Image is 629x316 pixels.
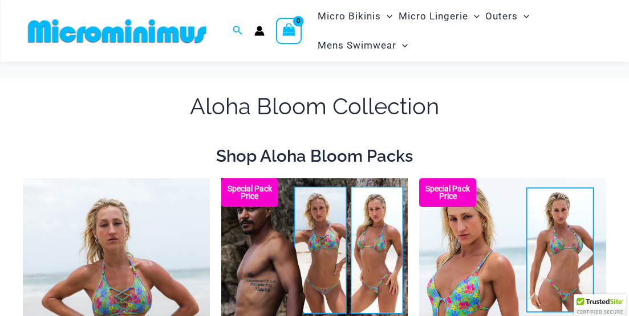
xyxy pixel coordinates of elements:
span: Micro Bikinis [318,2,381,31]
a: Micro LingerieMenu ToggleMenu Toggle [396,2,482,31]
span: Menu Toggle [381,2,392,31]
a: View Shopping Cart, empty [276,18,302,44]
h1: Aloha Bloom Collection [23,90,606,122]
a: Micro BikinisMenu ToggleMenu Toggle [315,2,395,31]
a: Account icon link [254,26,265,36]
b: Special Pack Price [419,185,476,200]
a: Mens SwimwearMenu ToggleMenu Toggle [315,31,411,60]
span: Micro Lingerie [399,2,468,31]
b: Special Pack Price [221,185,278,200]
img: MM SHOP LOGO FLAT [23,18,211,44]
span: Menu Toggle [396,31,408,60]
span: Outers [485,2,518,31]
a: Search icon link [233,24,243,38]
span: Mens Swimwear [318,31,396,60]
h2: Shop Aloha Bloom Packs [23,145,606,167]
div: TrustedSite Certified [574,294,626,316]
span: Menu Toggle [468,2,480,31]
span: Menu Toggle [518,2,529,31]
a: OutersMenu ToggleMenu Toggle [482,2,532,31]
